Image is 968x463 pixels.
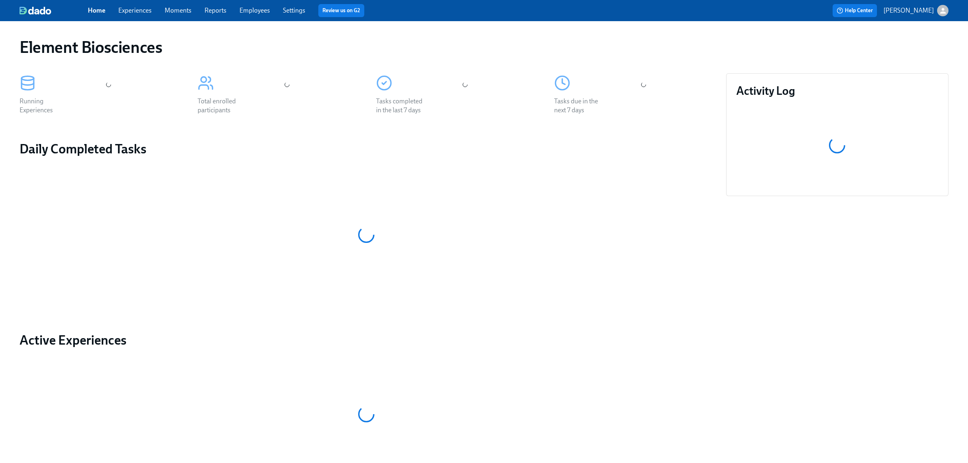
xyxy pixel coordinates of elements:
img: dado [20,7,51,15]
a: Review us on G2 [322,7,360,15]
span: Help Center [837,7,873,15]
button: [PERSON_NAME] [883,5,948,16]
div: Tasks completed in the last 7 days [376,97,428,115]
h2: Daily Completed Tasks [20,141,713,157]
div: Total enrolled participants [198,97,250,115]
h1: Element Biosciences [20,37,162,57]
a: Reports [204,7,226,14]
a: Employees [239,7,270,14]
div: Tasks due in the next 7 days [554,97,606,115]
button: Help Center [833,4,877,17]
a: Moments [165,7,191,14]
button: Review us on G2 [318,4,364,17]
h3: Activity Log [736,83,938,98]
a: Active Experiences [20,332,713,348]
a: Experiences [118,7,152,14]
a: Home [88,7,105,14]
a: dado [20,7,88,15]
div: Running Experiences [20,97,72,115]
a: Settings [283,7,305,14]
p: [PERSON_NAME] [883,6,934,15]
